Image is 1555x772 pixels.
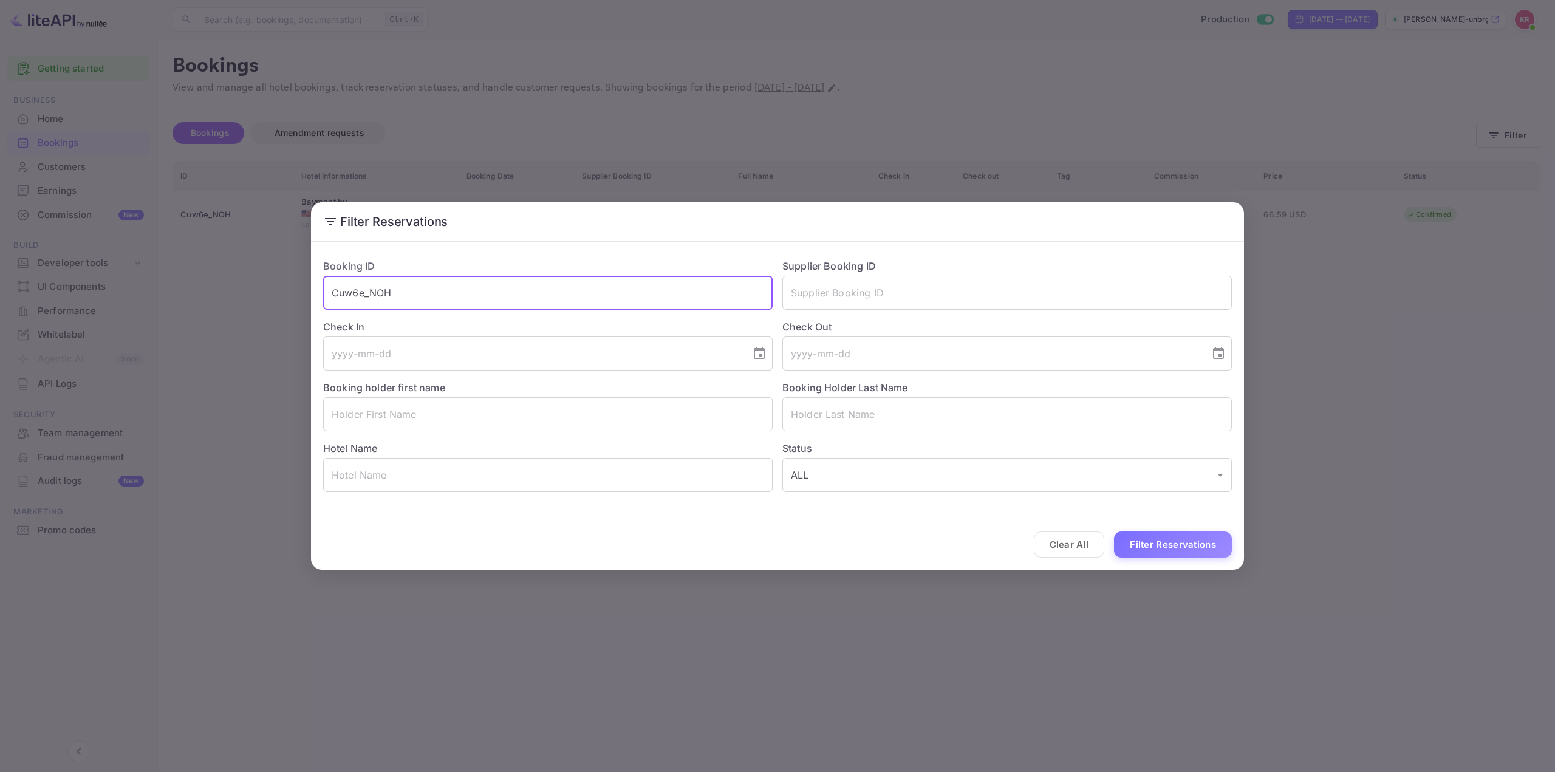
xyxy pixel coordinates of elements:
label: Supplier Booking ID [782,260,876,272]
label: Booking Holder Last Name [782,381,908,394]
input: Holder Last Name [782,397,1232,431]
label: Booking holder first name [323,381,445,394]
label: Check In [323,319,773,334]
input: Holder First Name [323,397,773,431]
button: Clear All [1034,531,1105,558]
button: Choose date [747,341,771,366]
div: ALL [782,458,1232,492]
input: yyyy-mm-dd [323,336,742,371]
button: Filter Reservations [1114,531,1232,558]
input: Supplier Booking ID [782,276,1232,310]
label: Check Out [782,319,1232,334]
input: Hotel Name [323,458,773,492]
label: Booking ID [323,260,375,272]
button: Choose date [1206,341,1231,366]
label: Status [782,441,1232,456]
input: yyyy-mm-dd [782,336,1201,371]
label: Hotel Name [323,442,378,454]
h2: Filter Reservations [311,202,1244,241]
input: Booking ID [323,276,773,310]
